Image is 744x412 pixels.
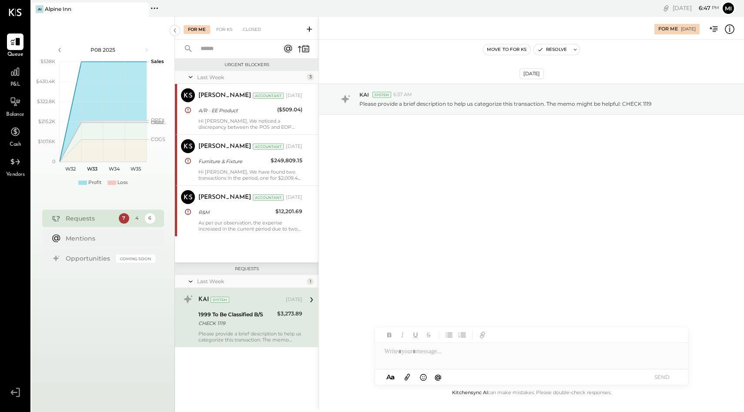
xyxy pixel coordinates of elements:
[286,296,302,303] div: [DATE]
[673,4,719,12] div: [DATE]
[721,1,735,15] button: Mi
[7,51,23,59] span: Queue
[435,373,442,381] span: @
[66,214,114,223] div: Requests
[658,26,678,33] div: For Me
[10,141,21,149] span: Cash
[151,136,165,142] text: COGS
[645,371,680,383] button: SEND
[198,220,302,232] div: As per our observation, the expense increased in the current period due to two bills from Apex Re...
[391,373,395,381] span: a
[456,329,468,341] button: Ordered List
[145,213,155,224] div: 6
[66,234,151,243] div: Mentions
[66,46,140,54] div: P08 2025
[36,5,44,13] div: AI
[197,74,305,81] div: Last Week
[6,111,24,119] span: Balance
[88,179,101,186] div: Profit
[151,58,164,64] text: Sales
[6,171,25,179] span: Vendors
[151,117,165,123] text: OPEX
[198,169,302,181] div: Hi [PERSON_NAME], We have found two transactions in the period, one for $2,009.43 and another for...
[307,278,314,285] div: 1
[483,44,530,55] button: Move to for ks
[384,372,398,382] button: Aa
[131,166,141,172] text: W35
[36,78,55,84] text: $430.4K
[286,194,302,201] div: [DATE]
[372,92,391,98] div: System
[286,92,302,99] div: [DATE]
[0,154,30,179] a: Vendors
[116,255,155,263] div: Coming Soon
[198,142,251,151] div: [PERSON_NAME]
[132,213,142,224] div: 4
[108,166,120,172] text: W34
[307,74,314,80] div: 3
[198,157,268,166] div: Furniture & Fixture
[253,93,284,99] div: Accountant
[662,3,670,13] div: copy link
[198,118,302,130] div: Hi [PERSON_NAME], We noticed a discrepancy between the POS and EOP amounts: -POS Total: $2,552.26...
[432,372,444,382] button: @
[197,278,305,285] div: Last Week
[38,138,55,144] text: $107.6K
[65,166,76,172] text: W32
[238,25,265,34] div: Closed
[198,295,209,304] div: KAI
[38,118,55,124] text: $215.2K
[10,81,20,89] span: P&L
[119,213,129,224] div: 7
[359,91,369,98] span: KAI
[681,26,696,32] div: [DATE]
[443,329,455,341] button: Unordered List
[384,329,395,341] button: Bold
[40,58,55,64] text: $538K
[198,208,273,217] div: R&M
[198,106,275,115] div: A/R - EE Product
[286,143,302,150] div: [DATE]
[66,254,112,263] div: Opportunities
[0,64,30,89] a: P&L
[534,44,570,55] button: Resolve
[253,144,284,150] div: Accountant
[211,297,229,303] div: System
[359,100,651,107] p: Please provide a brief description to help us categorize this transaction. The memo might be help...
[277,105,302,114] div: ($509.04)
[37,98,55,104] text: $322.8K
[87,166,97,172] text: W33
[117,179,127,186] div: Loss
[0,33,30,59] a: Queue
[275,207,302,216] div: $12,201.69
[271,156,302,165] div: $249,809.15
[179,62,314,68] div: Urgent Blockers
[198,91,251,100] div: [PERSON_NAME]
[198,319,275,328] div: CHECK 1119
[0,94,30,119] a: Balance
[393,91,412,98] span: 6:37 AM
[198,310,275,319] div: 1999 To Be Classified B/S
[397,329,408,341] button: Italic
[277,309,302,318] div: $3,273.89
[253,194,284,201] div: Accountant
[151,119,166,125] text: Occu...
[184,25,210,34] div: For Me
[45,5,71,13] div: Alpine Inn
[212,25,237,34] div: For KS
[519,68,544,79] div: [DATE]
[198,331,302,343] div: Please provide a brief description to help us categorize this transaction. The memo might be help...
[52,158,55,164] text: 0
[179,266,314,272] div: Requests
[477,329,488,341] button: Add URL
[0,124,30,149] a: Cash
[198,193,251,202] div: [PERSON_NAME]
[423,329,434,341] button: Strikethrough
[410,329,421,341] button: Underline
